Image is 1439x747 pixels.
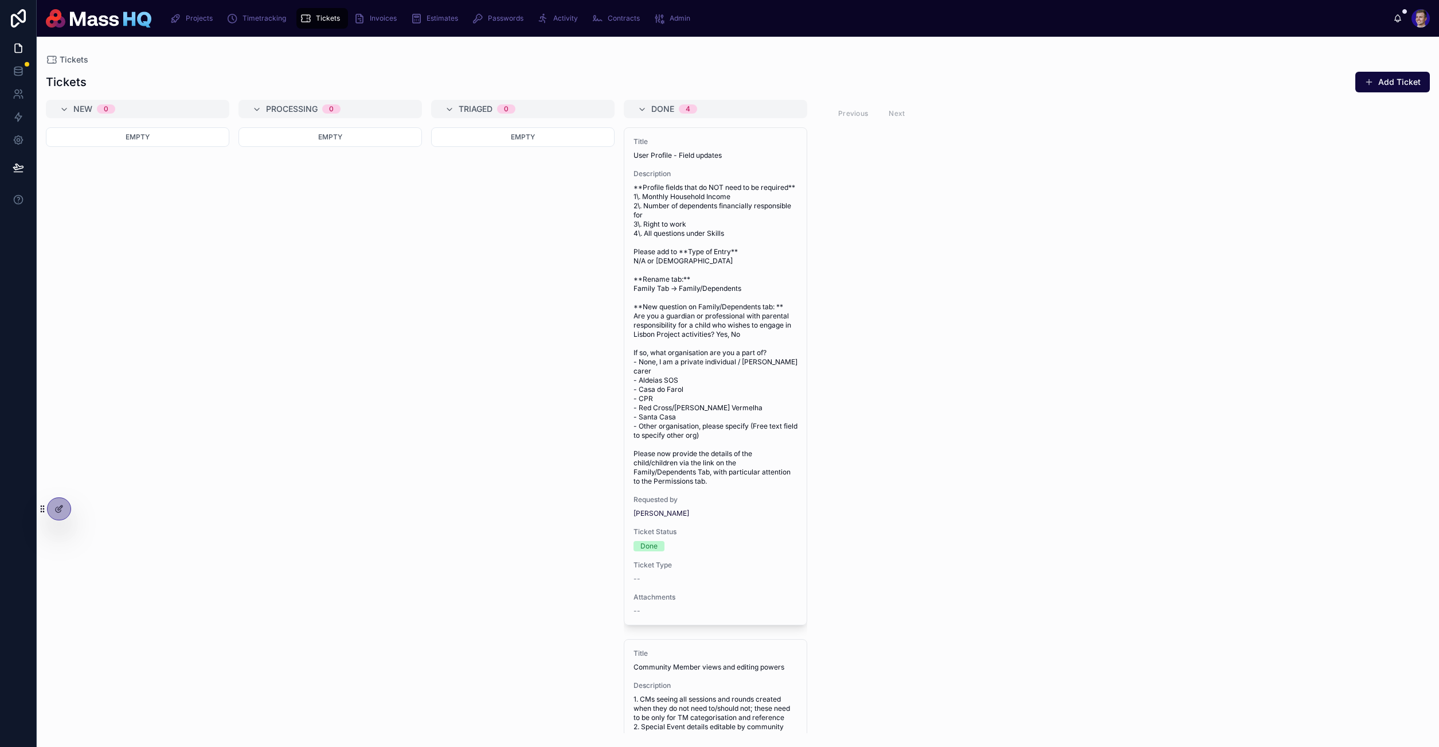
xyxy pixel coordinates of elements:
a: Tickets [296,8,348,29]
span: Admin [670,14,690,23]
div: 0 [504,104,509,114]
img: App logo [46,9,151,28]
a: Tickets [46,54,88,65]
span: Timetracking [243,14,286,23]
span: Contracts [608,14,640,23]
span: Done [651,103,674,115]
span: Description [634,169,797,178]
span: Tickets [60,54,88,65]
a: Contracts [588,8,648,29]
span: User Profile - Field updates [634,151,797,160]
a: Admin [650,8,698,29]
span: Ticket Status [634,527,797,536]
div: Done [640,541,658,551]
span: Requested by [634,495,797,504]
a: TitleUser Profile - Field updatesDescription**Profile fields that do NOT need to be required** 1\... [624,127,807,625]
span: Ticket Type [634,561,797,570]
span: -- [634,606,640,616]
div: 4 [686,104,690,114]
a: Projects [166,8,221,29]
span: 1. CMs seeing all sessions and rounds created when they do not need to/should not; these need to ... [634,695,797,741]
a: Activity [534,8,586,29]
span: Triaged [459,103,492,115]
span: Invoices [370,14,397,23]
span: Attachments [634,593,797,602]
span: Empty [126,133,150,141]
a: Invoices [350,8,405,29]
span: Description [634,681,797,690]
div: scrollable content [161,6,1393,31]
span: Title [634,649,797,658]
span: Estimates [427,14,458,23]
a: Passwords [468,8,531,29]
span: Activity [553,14,578,23]
span: Empty [511,133,535,141]
span: Passwords [488,14,523,23]
button: Add Ticket [1355,72,1430,92]
span: Projects [186,14,213,23]
span: Community Member views and editing powers [634,663,797,672]
a: Estimates [407,8,466,29]
span: Tickets [316,14,340,23]
span: -- [634,574,640,583]
a: [PERSON_NAME] [634,509,689,518]
h1: Tickets [46,74,87,90]
span: **Profile fields that do NOT need to be required** 1\. Monthly Household Income 2\. Number of dep... [634,183,797,486]
span: Title [634,137,797,146]
span: Empty [318,133,342,141]
div: 0 [329,104,334,114]
div: 0 [104,104,108,114]
span: Processing [266,103,318,115]
a: Timetracking [223,8,294,29]
span: New [73,103,92,115]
